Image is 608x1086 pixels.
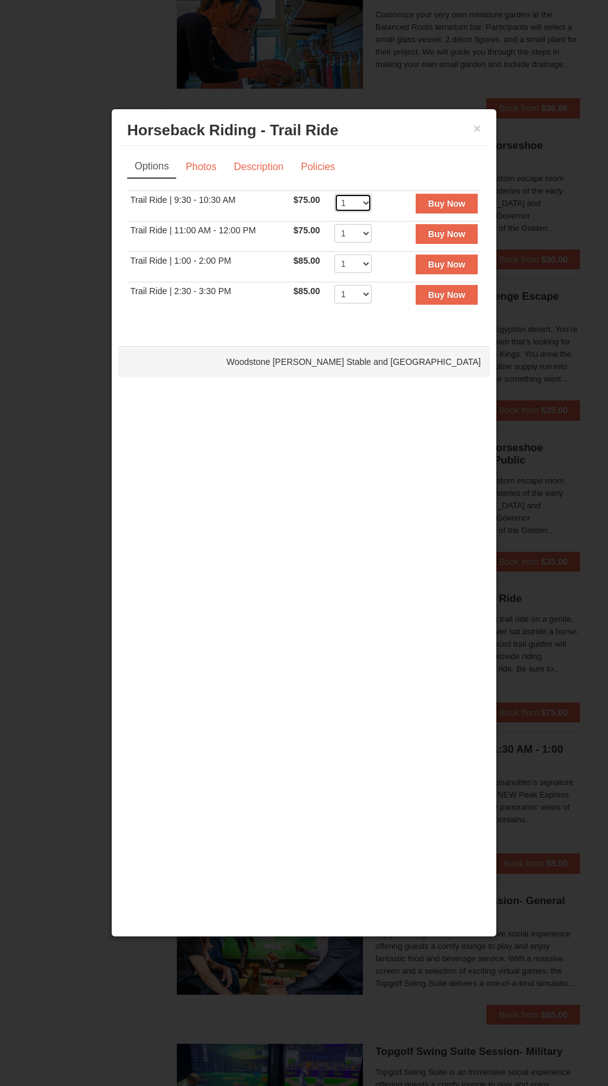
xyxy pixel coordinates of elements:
td: Trail Ride | 2:30 - 3:30 PM [127,282,290,313]
td: Trail Ride | 9:30 - 10:30 AM [127,191,290,222]
h3: Horseback Riding - Trail Ride [127,121,481,140]
button: Buy Now [416,194,478,213]
button: Buy Now [416,285,478,305]
span: $75.00 [293,225,320,235]
div: Woodstone [PERSON_NAME] Stable and [GEOGRAPHIC_DATA] [118,346,490,377]
span: $85.00 [293,286,320,296]
a: Description [226,155,292,179]
strong: Buy Now [428,229,465,239]
a: Options [127,155,176,179]
button: Buy Now [416,254,478,274]
a: Photos [177,155,225,179]
strong: Buy Now [428,290,465,300]
td: Trail Ride | 1:00 - 2:00 PM [127,252,290,282]
span: $75.00 [293,195,320,205]
button: × [473,122,481,135]
td: Trail Ride | 11:00 AM - 12:00 PM [127,222,290,252]
strong: Buy Now [428,259,465,269]
button: Buy Now [416,224,478,244]
strong: Buy Now [428,199,465,209]
a: Policies [293,155,343,179]
span: $85.00 [293,256,320,266]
